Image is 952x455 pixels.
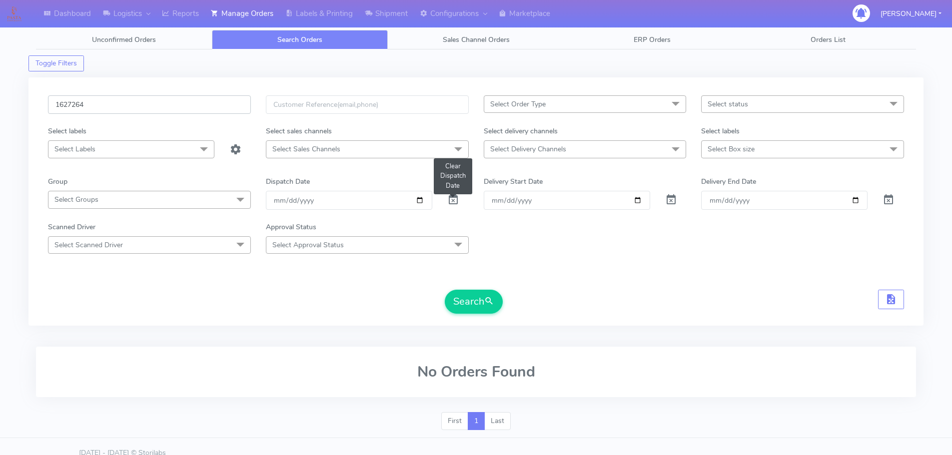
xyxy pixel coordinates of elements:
label: Select labels [48,126,86,136]
label: Select sales channels [266,126,332,136]
span: Select status [708,99,748,109]
span: Select Box size [708,144,755,154]
span: Unconfirmed Orders [92,35,156,44]
button: Toggle Filters [28,55,84,71]
a: 1 [468,412,485,430]
span: Sales Channel Orders [443,35,510,44]
label: Dispatch Date [266,176,310,187]
label: Approval Status [266,222,316,232]
span: Select Groups [54,195,98,204]
input: Customer Reference(email,phone) [266,95,469,114]
span: Select Approval Status [272,240,344,250]
label: Delivery End Date [701,176,756,187]
label: Select labels [701,126,740,136]
label: Delivery Start Date [484,176,543,187]
ul: Tabs [36,30,916,49]
label: Group [48,176,67,187]
span: Orders List [811,35,846,44]
span: Select Delivery Channels [490,144,566,154]
span: ERP Orders [634,35,671,44]
span: Select Sales Channels [272,144,340,154]
input: Order Id [48,95,251,114]
span: Select Scanned Driver [54,240,123,250]
span: Select Labels [54,144,95,154]
h2: No Orders Found [48,364,904,380]
span: Search Orders [277,35,322,44]
span: Select Order Type [490,99,546,109]
button: Search [445,290,503,314]
button: [PERSON_NAME] [873,3,949,24]
label: Select delivery channels [484,126,558,136]
label: Scanned Driver [48,222,95,232]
